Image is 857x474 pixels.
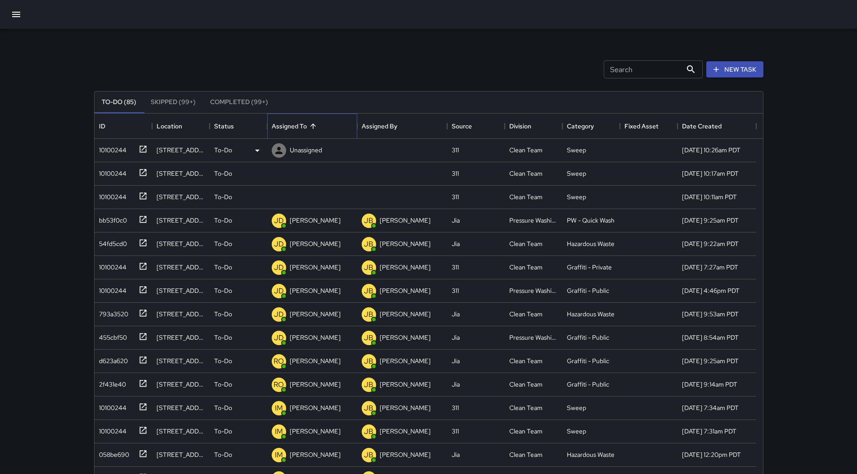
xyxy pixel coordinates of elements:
[290,239,341,248] p: [PERSON_NAME]
[214,169,232,178] p: To-Do
[682,310,739,319] div: 8/16/2025, 9:53am PDT
[94,91,144,113] button: To-Do (85)
[452,450,460,459] div: Jia
[452,356,460,365] div: Jia
[509,380,543,389] div: Clean Team
[364,286,373,296] p: JB
[267,114,357,139] div: Assigned To
[95,353,128,365] div: d623a620
[357,114,447,139] div: Assigned By
[567,286,609,295] div: Graffiti - Public
[274,286,284,296] p: JD
[364,262,373,273] p: JB
[290,380,341,389] p: [PERSON_NAME]
[380,380,431,389] p: [PERSON_NAME]
[95,423,126,436] div: 10100244
[95,259,126,272] div: 10100244
[307,120,319,132] button: Sort
[567,427,586,436] div: Sweep
[157,333,205,342] div: 1500 Market Street
[682,286,740,295] div: 8/16/2025, 4:46pm PDT
[290,403,341,412] p: [PERSON_NAME]
[364,215,373,226] p: JB
[157,192,205,201] div: 246 Ivy Street
[452,427,459,436] div: 311
[364,379,373,390] p: JB
[706,61,763,78] button: New Task
[364,239,373,250] p: JB
[214,427,232,436] p: To-Do
[157,239,205,248] div: 66 Grove Street
[290,146,322,155] p: Unassigned
[380,450,431,459] p: [PERSON_NAME]
[99,114,105,139] div: ID
[509,239,543,248] div: Clean Team
[380,263,431,272] p: [PERSON_NAME]
[452,169,459,178] div: 311
[380,216,431,225] p: [PERSON_NAME]
[95,189,126,201] div: 10100244
[290,427,341,436] p: [PERSON_NAME]
[567,310,615,319] div: Hazardous Waste
[682,263,738,272] div: 8/17/2025, 7:27am PDT
[95,306,128,319] div: 793a3520
[214,450,232,459] p: To-Do
[94,114,152,139] div: ID
[452,286,459,295] div: 311
[682,114,722,139] div: Date Created
[380,356,431,365] p: [PERSON_NAME]
[509,263,543,272] div: Clean Team
[214,403,232,412] p: To-Do
[95,376,126,389] div: 2f431e40
[364,309,373,320] p: JB
[447,114,505,139] div: Source
[203,91,275,113] button: Completed (99+)
[214,263,232,272] p: To-Do
[95,212,127,225] div: bb53f0c0
[152,114,210,139] div: Location
[567,450,615,459] div: Hazardous Waste
[214,356,232,365] p: To-Do
[210,114,267,139] div: Status
[678,114,756,139] div: Date Created
[682,427,736,436] div: 8/17/2025, 7:31am PDT
[567,333,609,342] div: Graffiti - Public
[682,146,740,155] div: 8/17/2025, 10:26am PDT
[509,216,558,225] div: Pressure Washing
[567,146,586,155] div: Sweep
[362,114,397,139] div: Assigned By
[214,146,232,155] p: To-Do
[567,192,586,201] div: Sweep
[157,450,205,459] div: 150 Redwood Street
[214,216,232,225] p: To-Do
[290,356,341,365] p: [PERSON_NAME]
[562,114,620,139] div: Category
[380,403,431,412] p: [PERSON_NAME]
[157,310,205,319] div: 69 Polk Street
[682,333,739,342] div: 8/16/2025, 8:54am PDT
[682,239,739,248] div: 8/17/2025, 9:22am PDT
[275,450,283,460] p: IM
[509,286,558,295] div: Pressure Washing
[567,239,615,248] div: Hazardous Waste
[364,356,373,367] p: JB
[509,114,531,139] div: Division
[364,403,373,414] p: JB
[567,403,586,412] div: Sweep
[272,114,307,139] div: Assigned To
[380,286,431,295] p: [PERSON_NAME]
[380,310,431,319] p: [PERSON_NAME]
[290,450,341,459] p: [PERSON_NAME]
[452,192,459,201] div: 311
[274,333,284,343] p: JD
[682,192,737,201] div: 8/17/2025, 10:11am PDT
[452,310,460,319] div: Jia
[380,427,431,436] p: [PERSON_NAME]
[682,380,737,389] div: 8/17/2025, 9:14am PDT
[157,263,205,272] div: 580 Mcallister Street
[290,216,341,225] p: [PERSON_NAME]
[509,403,543,412] div: Clean Team
[157,114,182,139] div: Location
[214,310,232,319] p: To-Do
[274,309,284,320] p: JD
